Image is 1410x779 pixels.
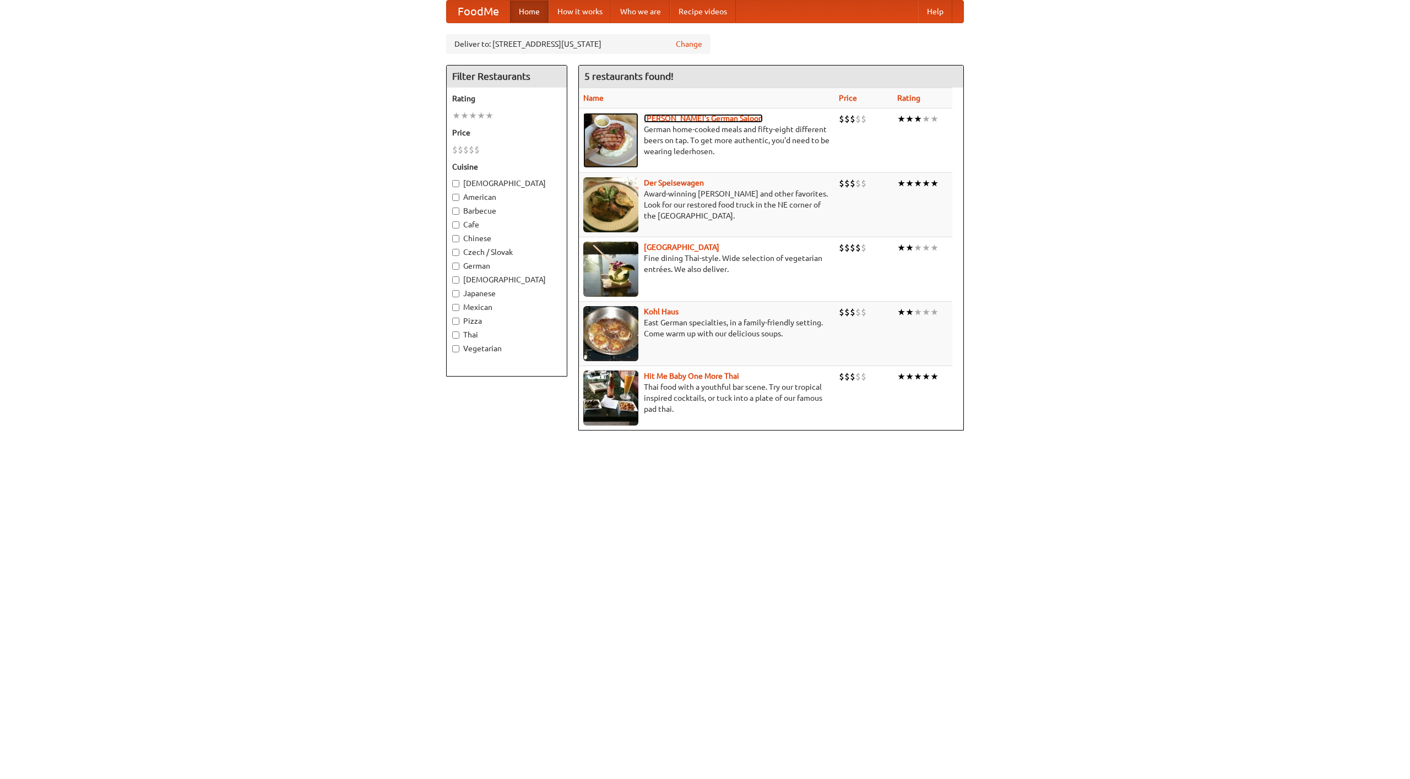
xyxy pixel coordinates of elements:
label: Vegetarian [452,343,561,354]
p: German home-cooked meals and fifty-eight different beers on tap. To get more authentic, you'd nee... [583,124,830,157]
ng-pluralize: 5 restaurants found! [584,71,674,81]
input: Thai [452,331,459,339]
label: Czech / Slovak [452,247,561,258]
a: Who we are [611,1,670,23]
li: $ [469,144,474,156]
li: $ [844,177,850,189]
li: $ [855,306,861,318]
label: Pizza [452,315,561,326]
li: $ [839,177,844,189]
li: ★ [914,242,922,254]
a: [GEOGRAPHIC_DATA] [644,243,719,252]
li: $ [861,113,866,125]
a: How it works [549,1,611,23]
li: ★ [485,110,493,122]
li: ★ [905,306,914,318]
li: $ [850,371,855,383]
a: Recipe videos [670,1,736,23]
li: $ [844,113,850,125]
a: Change [676,39,702,50]
li: ★ [905,177,914,189]
li: ★ [914,177,922,189]
li: $ [850,306,855,318]
input: Vegetarian [452,345,459,352]
h5: Rating [452,93,561,104]
a: Home [510,1,549,23]
li: $ [452,144,458,156]
div: Deliver to: [STREET_ADDRESS][US_STATE] [446,34,711,54]
li: ★ [930,177,939,189]
label: American [452,192,561,203]
a: [PERSON_NAME]'s German Saloon [644,114,763,123]
li: $ [458,144,463,156]
label: Japanese [452,288,561,299]
li: $ [839,242,844,254]
label: Barbecue [452,205,561,216]
li: $ [463,144,469,156]
li: ★ [922,242,930,254]
li: $ [474,144,480,156]
h5: Cuisine [452,161,561,172]
li: ★ [930,242,939,254]
li: $ [850,177,855,189]
input: Cafe [452,221,459,228]
li: $ [855,242,861,254]
input: Mexican [452,304,459,311]
li: $ [844,242,850,254]
li: ★ [914,113,922,125]
a: Price [839,94,857,102]
li: ★ [897,306,905,318]
label: German [452,260,561,271]
img: babythai.jpg [583,371,638,426]
li: $ [839,306,844,318]
li: ★ [922,113,930,125]
input: American [452,194,459,201]
a: Rating [897,94,920,102]
a: FoodMe [447,1,510,23]
label: Thai [452,329,561,340]
img: esthers.jpg [583,113,638,168]
li: ★ [914,371,922,383]
li: ★ [914,306,922,318]
label: [DEMOGRAPHIC_DATA] [452,178,561,189]
li: ★ [905,371,914,383]
li: ★ [452,110,460,122]
p: Thai food with a youthful bar scene. Try our tropical inspired cocktails, or tuck into a plate of... [583,382,830,415]
input: Chinese [452,235,459,242]
li: ★ [905,242,914,254]
a: Hit Me Baby One More Thai [644,372,739,380]
img: kohlhaus.jpg [583,306,638,361]
li: $ [855,177,861,189]
li: $ [839,371,844,383]
li: $ [855,371,861,383]
li: ★ [460,110,469,122]
b: Kohl Haus [644,307,679,316]
li: $ [861,177,866,189]
a: Help [918,1,952,23]
li: ★ [469,110,477,122]
li: $ [855,113,861,125]
img: speisewagen.jpg [583,177,638,232]
li: ★ [905,113,914,125]
input: [DEMOGRAPHIC_DATA] [452,276,459,284]
a: Der Speisewagen [644,178,704,187]
li: ★ [930,371,939,383]
a: Name [583,94,604,102]
img: satay.jpg [583,242,638,297]
li: $ [861,242,866,254]
li: $ [850,113,855,125]
li: ★ [897,371,905,383]
label: Chinese [452,233,561,244]
li: $ [861,306,866,318]
li: ★ [922,177,930,189]
li: $ [861,371,866,383]
input: Barbecue [452,208,459,215]
li: ★ [477,110,485,122]
li: $ [850,242,855,254]
p: Fine dining Thai-style. Wide selection of vegetarian entrées. We also deliver. [583,253,830,275]
h5: Price [452,127,561,138]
